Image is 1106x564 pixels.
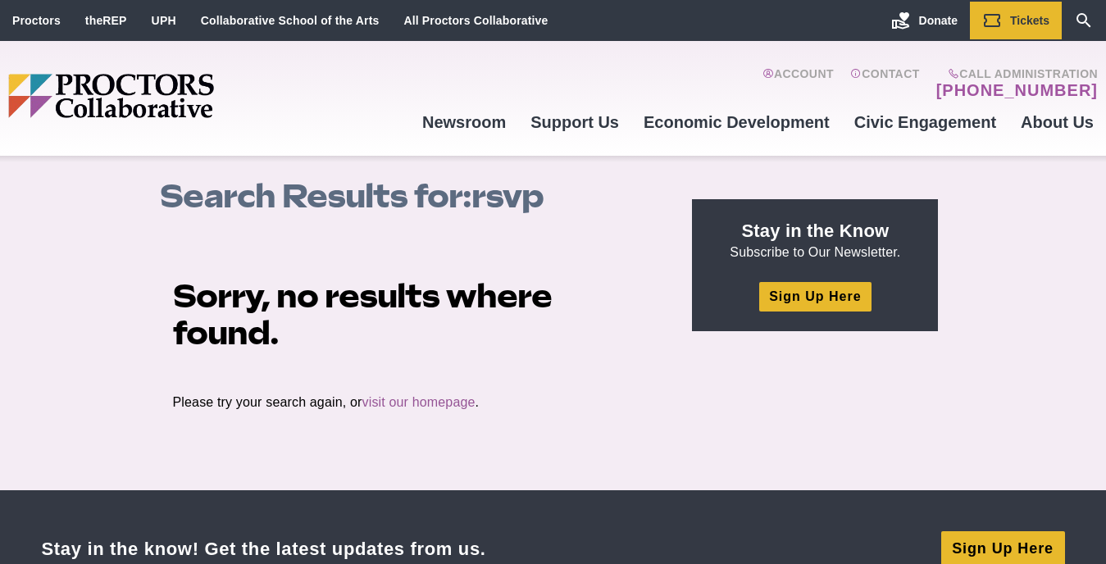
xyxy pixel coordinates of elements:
a: [PHONE_NUMBER] [936,80,1098,100]
span: Search Results for: [160,176,471,216]
a: UPH [152,14,176,27]
span: Tickets [1010,14,1049,27]
a: Sign Up Here [759,282,871,311]
a: Contact [850,67,920,100]
a: All Proctors Collaborative [403,14,548,27]
div: Stay in the know! Get the latest updates from us. [42,538,486,560]
strong: Stay in the Know [742,221,890,241]
p: Please try your search again, or . [173,393,655,412]
a: visit our homepage [362,395,476,409]
a: Newsroom [410,100,518,144]
span: Donate [919,14,958,27]
h1: rsvp [160,178,675,215]
a: Proctors [12,14,61,27]
a: Search [1062,2,1106,39]
a: Tickets [970,2,1062,39]
p: Subscribe to Our Newsletter. [712,219,918,262]
a: Account [762,67,834,100]
a: Collaborative School of the Arts [201,14,380,27]
a: Donate [879,2,970,39]
a: theREP [85,14,127,27]
h1: Sorry, no results where found. [173,278,655,352]
a: About Us [1008,100,1106,144]
span: Call Administration [931,67,1098,80]
a: Civic Engagement [842,100,1008,144]
a: Support Us [518,100,631,144]
img: Proctors logo [8,74,340,118]
a: Economic Development [631,100,842,144]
